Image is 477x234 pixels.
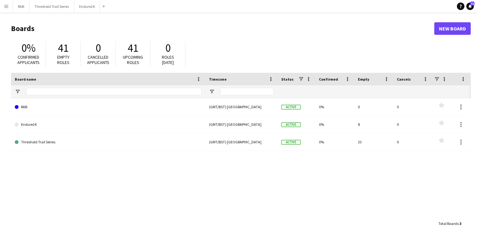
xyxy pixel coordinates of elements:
div: 0% [315,98,354,115]
a: RAB [15,98,201,116]
div: 0 [393,133,432,151]
span: Active [281,122,301,127]
div: (GMT/BST) [GEOGRAPHIC_DATA] [205,133,277,151]
a: Threshold Trail Series [15,133,201,151]
span: Active [281,140,301,145]
span: Upcoming roles [123,54,143,65]
span: Confirmed [319,77,338,82]
span: 0 [165,41,171,55]
span: 0% [21,41,36,55]
button: RAB [13,0,30,13]
div: (GMT/BST) [GEOGRAPHIC_DATA] [205,116,277,133]
div: 0% [315,116,354,133]
button: Endure24 [74,0,100,13]
h1: Boards [11,24,434,33]
span: Status [281,77,293,82]
span: 41 [58,41,69,55]
button: Open Filter Menu [209,89,215,94]
span: Total Boards [438,221,458,226]
span: Board name [15,77,36,82]
a: 71 [466,3,474,10]
button: Threshold Trail Series [30,0,74,13]
div: 0 [393,98,432,115]
span: 0 [96,41,101,55]
div: (GMT/BST) [GEOGRAPHIC_DATA] [205,98,277,115]
span: Active [281,105,301,109]
a: New Board [434,22,471,35]
button: Open Filter Menu [15,89,20,94]
div: 0 [393,116,432,133]
span: Confirmed applicants [17,54,40,65]
span: 71 [470,2,474,6]
span: Timezone [209,77,227,82]
span: Cancels [397,77,411,82]
div: : [438,217,461,230]
span: Cancelled applicants [87,54,109,65]
a: Endure24 [15,116,201,133]
input: Board name Filter Input [26,88,201,95]
div: 33 [354,133,393,151]
input: Timezone Filter Input [220,88,274,95]
span: Empty roles [57,54,69,65]
div: 8 [354,116,393,133]
span: Empty [358,77,369,82]
span: 41 [128,41,138,55]
div: 0% [315,133,354,151]
span: 3 [459,221,461,226]
div: 0 [354,98,393,115]
span: Roles [DATE] [162,54,174,65]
